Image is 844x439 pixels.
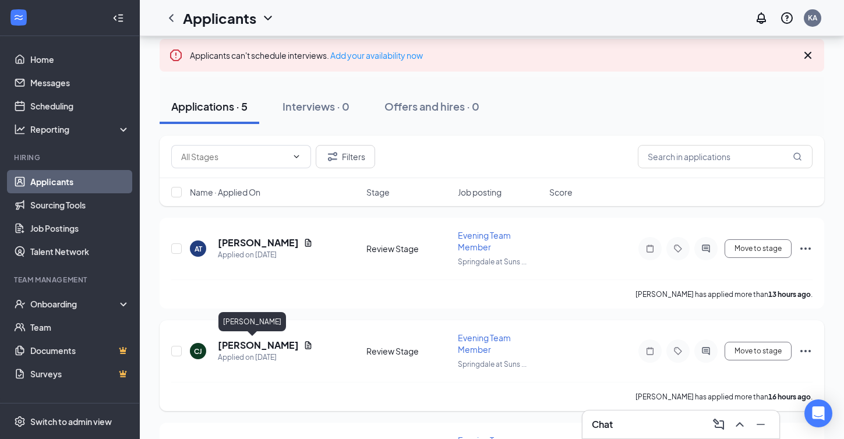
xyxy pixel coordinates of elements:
[458,230,511,252] span: Evening Team Member
[183,8,256,28] h1: Applicants
[303,238,313,247] svg: Document
[768,392,811,401] b: 16 hours ago
[218,352,313,363] div: Applied on [DATE]
[30,339,130,362] a: DocumentsCrown
[30,94,130,118] a: Scheduling
[282,99,349,114] div: Interviews · 0
[712,417,726,431] svg: ComposeMessage
[30,123,130,135] div: Reporting
[699,244,713,253] svg: ActiveChat
[218,339,299,352] h5: [PERSON_NAME]
[366,186,390,198] span: Stage
[754,417,768,431] svg: Minimize
[303,341,313,350] svg: Document
[635,392,813,402] p: [PERSON_NAME] has applied more than .
[30,362,130,385] a: SurveysCrown
[458,257,527,266] span: Springdale at Suns ...
[458,332,511,355] span: Evening Team Member
[635,289,813,299] p: [PERSON_NAME] has applied more than .
[671,346,685,356] svg: Tag
[261,11,275,25] svg: ChevronDown
[14,298,26,310] svg: UserCheck
[754,11,768,25] svg: Notifications
[14,416,26,427] svg: Settings
[13,12,24,23] svg: WorkstreamLogo
[190,50,423,61] span: Applicants can't schedule interviews.
[218,236,299,249] h5: [PERSON_NAME]
[366,243,451,254] div: Review Stage
[793,152,802,161] svg: MagnifyingGlass
[801,48,815,62] svg: Cross
[30,71,130,94] a: Messages
[164,11,178,25] svg: ChevronLeft
[30,193,130,217] a: Sourcing Tools
[195,244,202,254] div: AT
[190,186,260,198] span: Name · Applied On
[30,170,130,193] a: Applicants
[699,346,713,356] svg: ActiveChat
[733,417,747,431] svg: ChevronUp
[808,13,817,23] div: KA
[30,416,112,427] div: Switch to admin view
[643,244,657,253] svg: Note
[14,153,128,162] div: Hiring
[592,418,613,431] h3: Chat
[30,217,130,240] a: Job Postings
[316,145,375,168] button: Filter Filters
[30,316,130,339] a: Team
[30,240,130,263] a: Talent Network
[218,249,313,261] div: Applied on [DATE]
[458,186,502,198] span: Job posting
[14,275,128,285] div: Team Management
[112,12,124,24] svg: Collapse
[326,150,340,164] svg: Filter
[709,415,728,434] button: ComposeMessage
[804,399,832,427] div: Open Intercom Messenger
[30,48,130,71] a: Home
[780,11,794,25] svg: QuestionInfo
[384,99,479,114] div: Offers and hires · 0
[549,186,573,198] span: Score
[725,342,792,360] button: Move to stage
[799,344,813,358] svg: Ellipses
[458,360,527,369] span: Springdale at Suns ...
[643,346,657,356] svg: Note
[751,415,770,434] button: Minimize
[181,150,287,163] input: All Stages
[768,290,811,299] b: 13 hours ago
[638,145,813,168] input: Search in applications
[730,415,749,434] button: ChevronUp
[194,346,202,356] div: CJ
[292,152,301,161] svg: ChevronDown
[671,244,685,253] svg: Tag
[169,48,183,62] svg: Error
[171,99,248,114] div: Applications · 5
[330,50,423,61] a: Add your availability now
[725,239,792,258] button: Move to stage
[366,345,451,357] div: Review Stage
[30,298,120,310] div: Onboarding
[218,312,286,331] div: [PERSON_NAME]
[14,123,26,135] svg: Analysis
[799,242,813,256] svg: Ellipses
